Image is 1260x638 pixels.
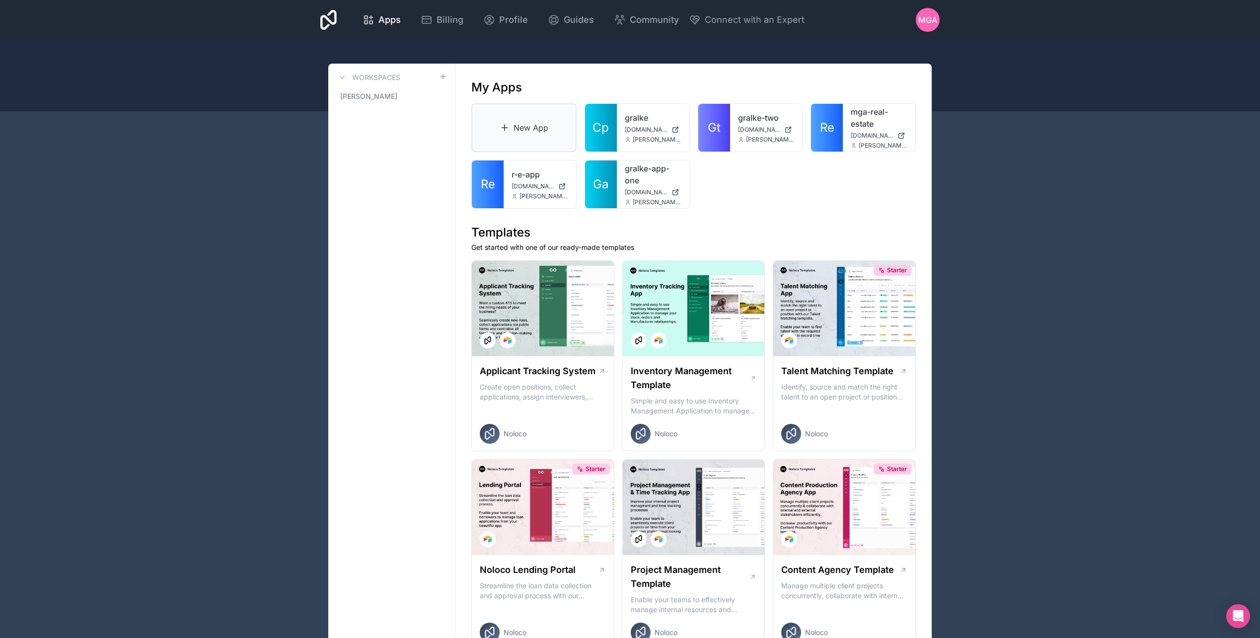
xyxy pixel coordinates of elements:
[512,182,554,190] span: [DOMAIN_NAME]
[504,628,526,638] span: Noloco
[781,364,893,378] h1: Talent Matching Template
[705,13,805,27] span: Connect with an Expert
[785,336,793,344] img: Airtable Logo
[413,9,471,31] a: Billing
[631,595,757,615] p: Enable your teams to effectively manage internal resources and execute client projects on time.
[504,336,512,344] img: Airtable Logo
[1226,604,1250,628] div: Open Intercom Messenger
[738,126,781,134] span: [DOMAIN_NAME]
[504,429,526,439] span: Noloco
[480,382,606,402] p: Create open positions, collect applications, assign interviewers, centralise candidate feedback a...
[378,13,401,27] span: Apps
[593,120,609,136] span: Cp
[437,13,463,27] span: Billing
[340,91,397,101] span: [PERSON_NAME]
[655,628,677,638] span: Noloco
[746,136,795,144] span: [PERSON_NAME][EMAIL_ADDRESS][DOMAIN_NAME]
[352,73,400,82] h3: Workspaces
[655,336,663,344] img: Airtable Logo
[851,106,907,130] a: mga-real-estate
[887,465,907,473] span: Starter
[564,13,594,27] span: Guides
[630,13,679,27] span: Community
[781,382,907,402] p: Identify, source and match the right talent to an open project or position with our Talent Matchi...
[805,429,828,439] span: Noloco
[887,266,907,274] span: Starter
[805,628,828,638] span: Noloco
[480,364,595,378] h1: Applicant Tracking System
[859,142,907,150] span: [PERSON_NAME][EMAIL_ADDRESS][DOMAIN_NAME]
[689,13,805,27] button: Connect with an Expert
[355,9,409,31] a: Apps
[625,188,667,196] span: [DOMAIN_NAME]
[471,103,577,152] a: New App
[625,126,667,134] span: [DOMAIN_NAME]
[481,176,495,192] span: Re
[593,176,608,192] span: Ga
[820,120,834,136] span: Re
[633,198,681,206] span: [PERSON_NAME][EMAIL_ADDRESS][DOMAIN_NAME]
[918,14,937,26] span: MGA
[484,535,492,543] img: Airtable Logo
[519,192,568,200] span: [PERSON_NAME][EMAIL_ADDRESS][DOMAIN_NAME]
[811,104,843,152] a: Re
[851,132,907,140] a: [DOMAIN_NAME]
[512,182,568,190] a: [DOMAIN_NAME]
[698,104,730,152] a: Gt
[585,160,617,208] a: Ga
[738,126,795,134] a: [DOMAIN_NAME]
[585,104,617,152] a: Cp
[655,429,677,439] span: Noloco
[625,126,681,134] a: [DOMAIN_NAME]
[631,364,750,392] h1: Inventory Management Template
[631,396,757,416] p: Simple and easy to use Inventory Management Application to manage your stock, orders and Manufact...
[781,581,907,601] p: Manage multiple client projects concurrently, collaborate with internal and external stakeholders...
[471,242,916,252] p: Get started with one of our ready-made templates
[336,87,447,105] a: [PERSON_NAME]
[480,581,606,601] p: Streamline the loan data collection and approval process with our Lending Portal template.
[851,132,893,140] span: [DOMAIN_NAME]
[606,9,687,31] a: Community
[785,535,793,543] img: Airtable Logo
[586,465,605,473] span: Starter
[336,72,400,83] a: Workspaces
[471,225,916,240] h1: Templates
[655,535,663,543] img: Airtable Logo
[631,563,749,591] h1: Project Management Template
[625,112,681,124] a: gralke
[738,112,795,124] a: gralke-two
[475,9,536,31] a: Profile
[625,188,681,196] a: [DOMAIN_NAME]
[540,9,602,31] a: Guides
[633,136,681,144] span: [PERSON_NAME][EMAIL_ADDRESS][DOMAIN_NAME]
[471,80,522,95] h1: My Apps
[781,563,894,577] h1: Content Agency Template
[708,120,721,136] span: Gt
[480,563,576,577] h1: Noloco Lending Portal
[625,162,681,186] a: gralke-app-one
[472,160,504,208] a: Re
[512,168,568,180] a: r-e-app
[499,13,528,27] span: Profile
